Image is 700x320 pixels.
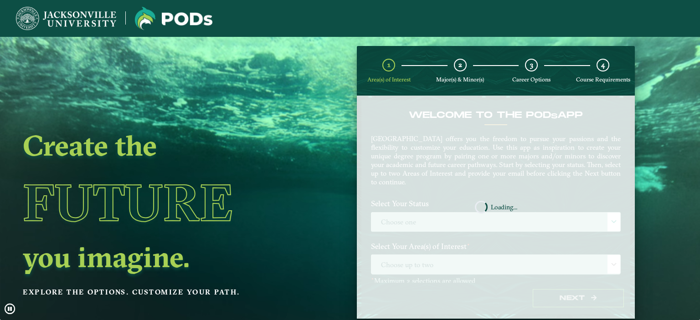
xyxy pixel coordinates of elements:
[135,7,212,30] img: Jacksonville University logo
[512,76,551,83] span: Career Options
[23,161,292,244] h1: Future
[530,61,533,69] span: 3
[23,244,292,269] h2: you imagine.
[23,285,292,299] p: Explore the options. Customize your path.
[23,132,292,158] h2: Create the
[367,76,411,83] span: Area(s) of Interest
[576,76,630,83] span: Course Requirements
[601,61,605,69] span: 4
[458,61,462,69] span: 2
[387,61,391,69] span: 1
[491,204,517,210] span: Loading...
[436,76,484,83] span: Major(s) & Minor(s)
[16,7,116,30] img: Jacksonville University logo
